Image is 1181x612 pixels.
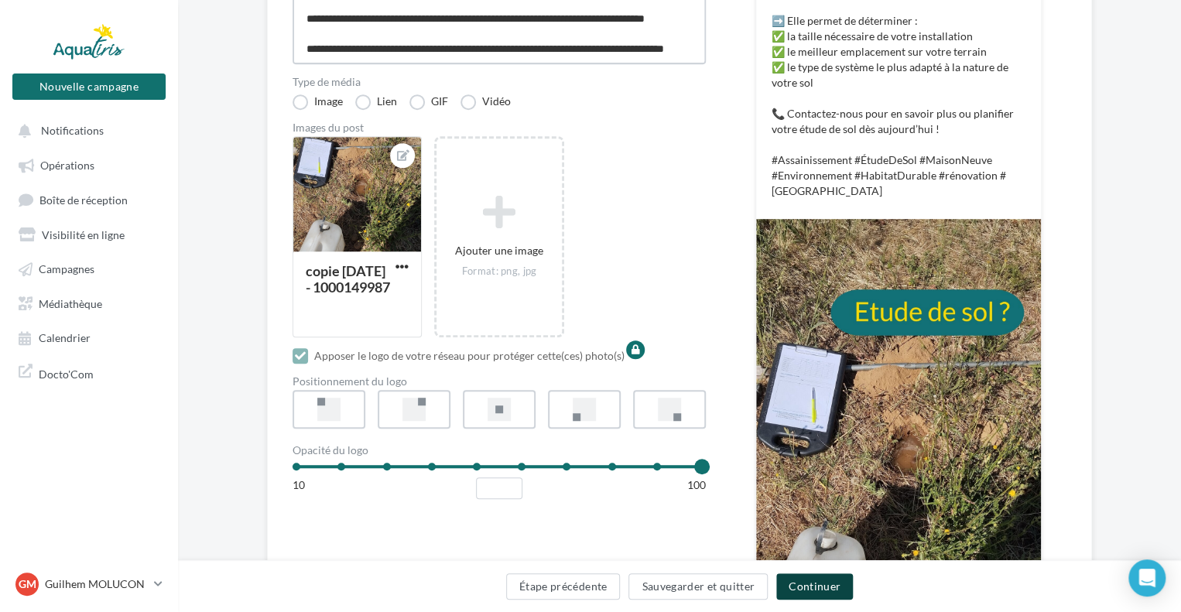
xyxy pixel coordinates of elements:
button: Notifications [9,116,163,144]
span: GM [19,576,36,592]
span: Calendrier [39,331,91,344]
label: GIF [409,94,448,110]
div: Images du post [293,122,706,133]
button: Étape précédente [506,573,621,600]
button: Nouvelle campagne [12,74,166,100]
label: Type de média [293,77,706,87]
div: Opacité du logo [293,445,706,456]
div: Open Intercom Messenger [1128,559,1166,597]
span: Opérations [40,159,94,172]
span: Médiathèque [39,296,102,309]
div: 100 [687,477,706,493]
span: Docto'Com [39,364,94,381]
label: Vidéo [460,94,511,110]
p: Guilhem MOLUCON [45,576,148,592]
span: Campagnes [39,262,94,275]
a: Opérations [9,150,169,178]
label: Image [293,94,343,110]
a: Boîte de réception [9,185,169,214]
a: Docto'Com [9,357,169,388]
a: Visibilité en ligne [9,220,169,248]
a: Médiathèque [9,289,169,316]
label: Lien [355,94,397,110]
span: Visibilité en ligne [42,227,125,241]
div: copie [DATE] - 1000149987 [306,262,390,296]
div: Apposer le logo de votre réseau pour protéger cette(ces) photo(s) [314,348,625,364]
button: Sauvegarder et quitter [628,573,768,600]
span: Boîte de réception [39,193,128,206]
a: Calendrier [9,323,169,350]
div: Positionnement du logo [293,376,706,387]
button: Continuer [776,573,853,600]
a: GM Guilhem MOLUCON [12,569,166,599]
span: Notifications [41,124,104,137]
div: 10 [293,477,305,493]
a: Campagnes [9,254,169,282]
